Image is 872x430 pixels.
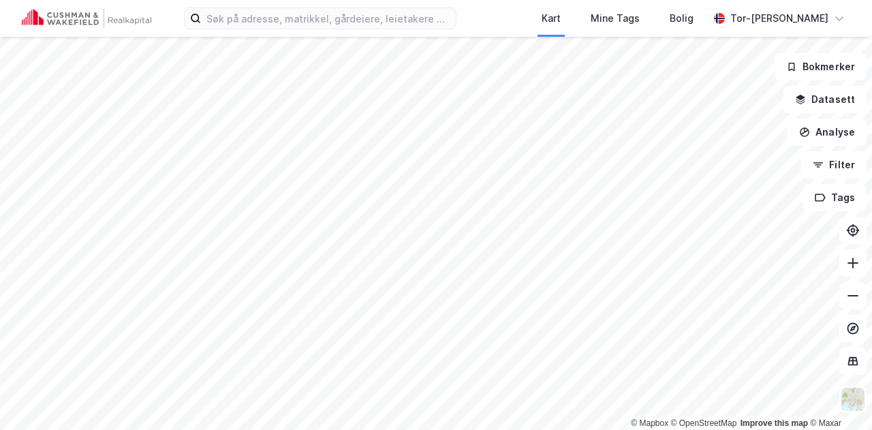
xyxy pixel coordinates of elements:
div: Bolig [670,10,694,27]
button: Datasett [783,86,867,113]
div: Mine Tags [591,10,640,27]
div: Kontrollprogram for chat [804,365,872,430]
input: Søk på adresse, matrikkel, gårdeiere, leietakere eller personer [201,8,456,29]
iframe: Chat Widget [804,365,872,430]
div: Tor-[PERSON_NAME] [730,10,828,27]
a: OpenStreetMap [671,418,737,428]
button: Tags [803,184,867,211]
button: Filter [801,151,867,179]
button: Analyse [788,119,867,146]
a: Mapbox [631,418,668,428]
button: Bokmerker [775,53,867,80]
div: Kart [542,10,561,27]
img: cushman-wakefield-realkapital-logo.202ea83816669bd177139c58696a8fa1.svg [22,9,151,28]
a: Improve this map [741,418,808,428]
